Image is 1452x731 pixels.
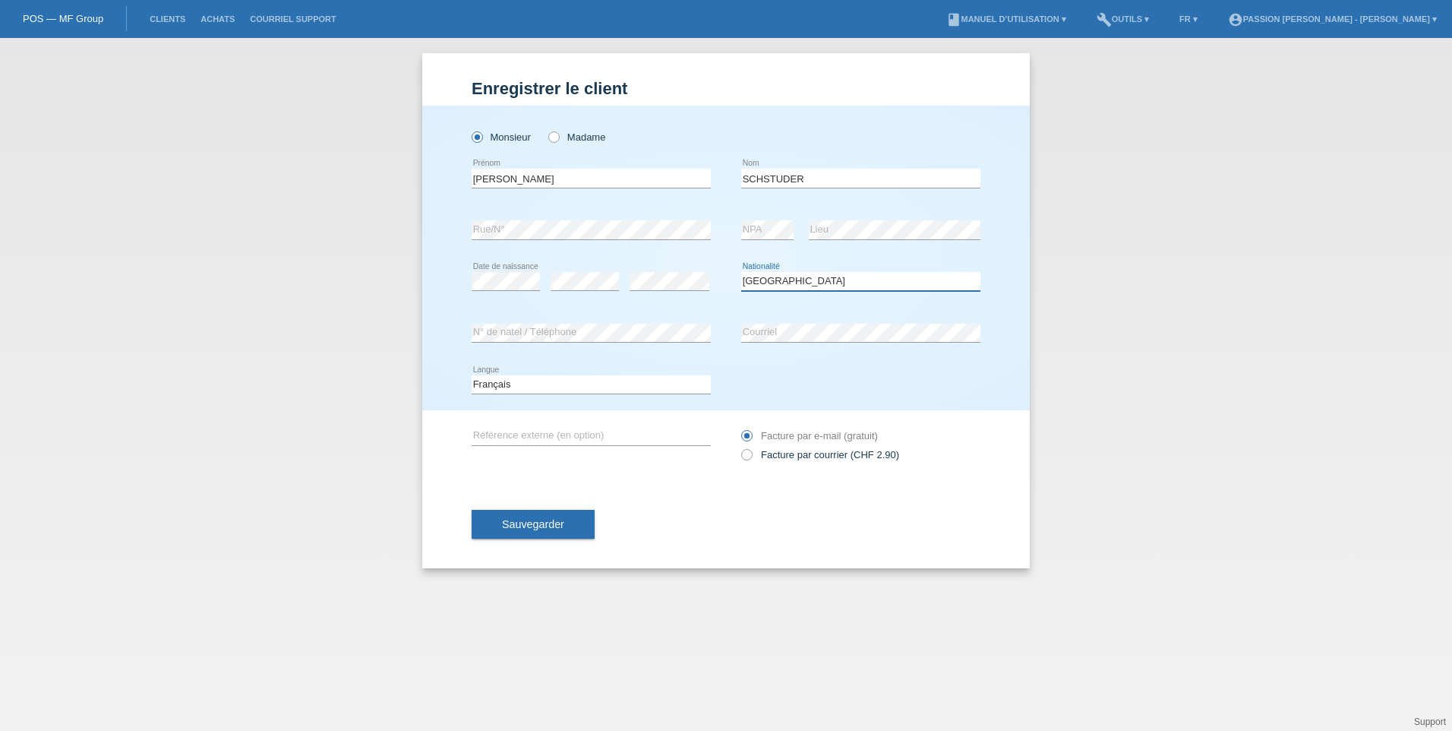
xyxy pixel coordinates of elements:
label: Madame [548,131,605,143]
a: Courriel Support [242,14,343,24]
input: Facture par e-mail (gratuit) [741,430,751,449]
label: Monsieur [472,131,531,143]
i: book [946,12,961,27]
a: account_circlePassion [PERSON_NAME] - [PERSON_NAME] ▾ [1220,14,1444,24]
a: Achats [193,14,242,24]
button: Sauvegarder [472,510,595,539]
h1: Enregistrer le client [472,79,980,98]
a: Support [1414,717,1446,727]
span: Sauvegarder [502,518,564,530]
input: Monsieur [472,131,481,141]
a: FR ▾ [1172,14,1205,24]
i: build [1097,12,1112,27]
a: bookManuel d’utilisation ▾ [939,14,1074,24]
input: Facture par courrier (CHF 2.90) [741,449,751,468]
label: Facture par courrier (CHF 2.90) [741,449,899,460]
label: Facture par e-mail (gratuit) [741,430,878,441]
i: account_circle [1228,12,1243,27]
a: Clients [142,14,193,24]
input: Madame [548,131,558,141]
a: buildOutils ▾ [1089,14,1157,24]
a: POS — MF Group [23,13,103,24]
